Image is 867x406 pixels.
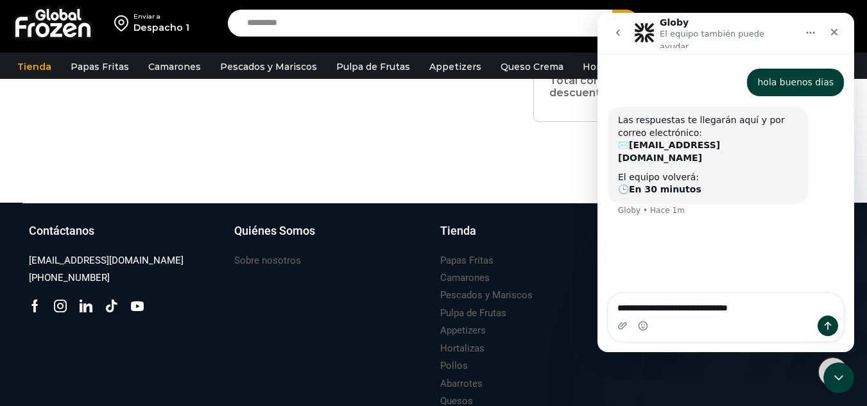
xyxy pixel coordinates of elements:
button: Search button [612,10,639,37]
a: Hortalizas [440,340,485,357]
h3: Quiénes Somos [234,223,315,239]
h3: Tienda [440,223,476,239]
a: [EMAIL_ADDRESS][DOMAIN_NAME] [29,252,184,269]
th: Total con descuentos [549,67,621,106]
h3: Contáctanos [29,223,94,239]
div: Despacho 1 [133,21,189,34]
a: Pescados y Mariscos [214,55,323,79]
a: Camarones [440,269,490,287]
a: Mi cuenta [714,10,777,36]
a: Queso Crema [494,55,570,79]
a: Appetizers [440,322,486,339]
a: Pulpa de Frutas [330,55,416,79]
a: 0 Carrito [790,8,854,38]
h3: [EMAIL_ADDRESS][DOMAIN_NAME] [29,254,184,267]
a: [PHONE_NUMBER] [29,269,110,287]
h3: Hortalizas [440,342,485,355]
a: Camarones [142,55,207,79]
h3: Papas Fritas [440,254,494,267]
img: address-field-icon.svg [114,12,133,34]
a: Appetizers [423,55,488,79]
div: Enviar a [133,12,189,21]
a: Tienda [11,55,58,79]
a: Pulpa de Frutas [440,305,506,322]
h3: Pulpa de Frutas [440,307,506,320]
h3: Sobre nosotros [234,254,301,267]
a: Hortalizas [576,55,637,79]
a: Tienda [440,223,633,252]
iframe: Intercom live chat [823,362,854,393]
iframe: Intercom live chat [597,13,854,352]
h3: Pescados y Mariscos [440,289,533,302]
a: Papas Fritas [440,252,494,269]
a: Quiénes Somos [234,223,427,252]
h3: [PHONE_NUMBER] [29,271,110,285]
h3: Camarones [440,271,490,285]
h3: Appetizers [440,324,486,337]
a: Abarrotes [440,375,483,393]
h3: Pollos [440,359,468,373]
a: Sobre nosotros [234,252,301,269]
a: Pescados y Mariscos [440,287,533,304]
a: Contáctanos [29,223,221,252]
h3: Abarrotes [440,377,483,391]
a: Papas Fritas [64,55,135,79]
a: Pollos [440,357,468,375]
